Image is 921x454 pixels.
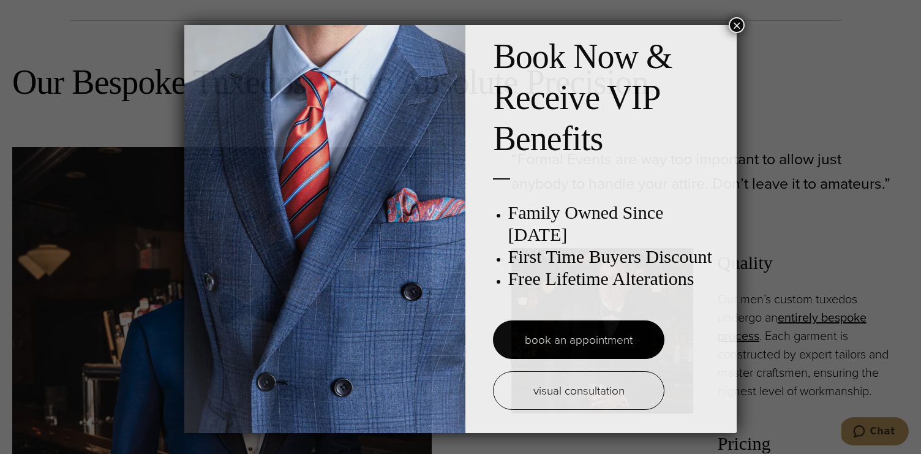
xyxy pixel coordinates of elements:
h3: Family Owned Since [DATE] [508,202,724,246]
a: visual consultation [493,371,664,410]
span: Chat [29,9,54,20]
button: Close [729,17,745,33]
h3: Free Lifetime Alterations [508,268,724,290]
h3: First Time Buyers Discount [508,246,724,268]
a: book an appointment [493,320,664,359]
h2: Book Now & Receive VIP Benefits [493,36,724,160]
